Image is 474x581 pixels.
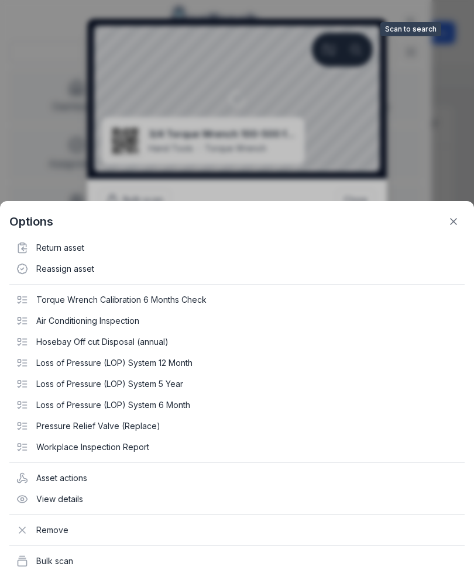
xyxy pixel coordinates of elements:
[380,22,441,36] span: Scan to search
[9,551,465,572] div: Bulk scan
[9,258,465,279] div: Reassign asset
[9,213,53,230] strong: Options
[9,373,465,395] div: Loss of Pressure (LOP) System 5 Year
[9,352,465,373] div: Loss of Pressure (LOP) System 12 Month
[9,237,465,258] div: Return asset
[9,520,465,541] div: Remove
[9,289,465,310] div: Torque Wrench Calibration 6 Months Check
[9,395,465,416] div: Loss of Pressure (LOP) System 6 Month
[9,416,465,437] div: Pressure Relief Valve (Replace)
[9,331,465,352] div: Hosebay Off cut Disposal (annual)
[9,310,465,331] div: Air Conditioning Inspection
[9,437,465,458] div: Workplace Inspection Report
[9,489,465,510] div: View details
[9,468,465,489] div: Asset actions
